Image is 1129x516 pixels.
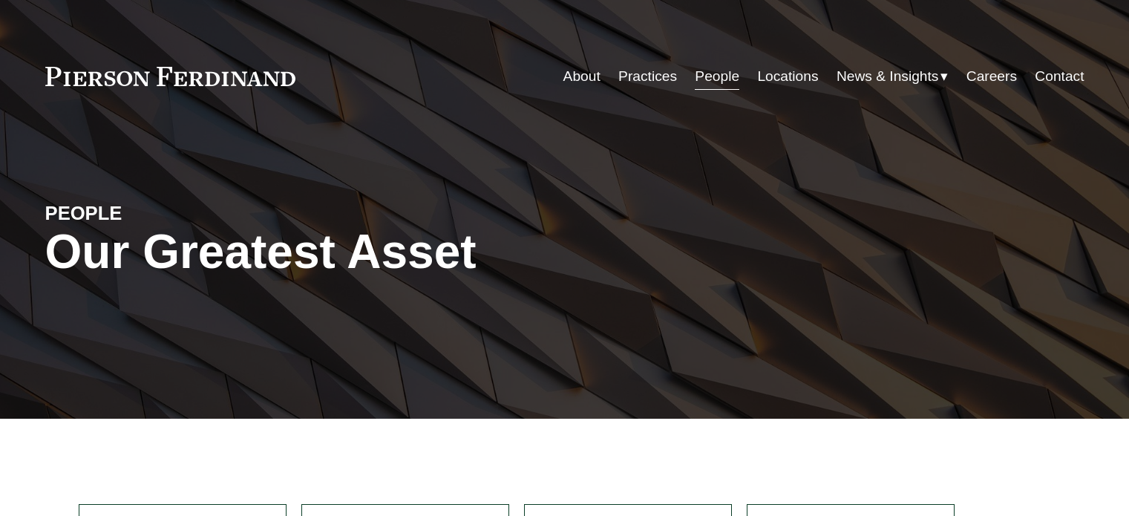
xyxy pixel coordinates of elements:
a: folder dropdown [837,62,949,91]
h4: PEOPLE [45,201,305,225]
span: News & Insights [837,64,939,90]
a: About [563,62,601,91]
h1: Our Greatest Asset [45,225,738,279]
a: Contact [1035,62,1084,91]
a: Practices [618,62,677,91]
a: People [695,62,739,91]
a: Careers [966,62,1017,91]
a: Locations [757,62,818,91]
